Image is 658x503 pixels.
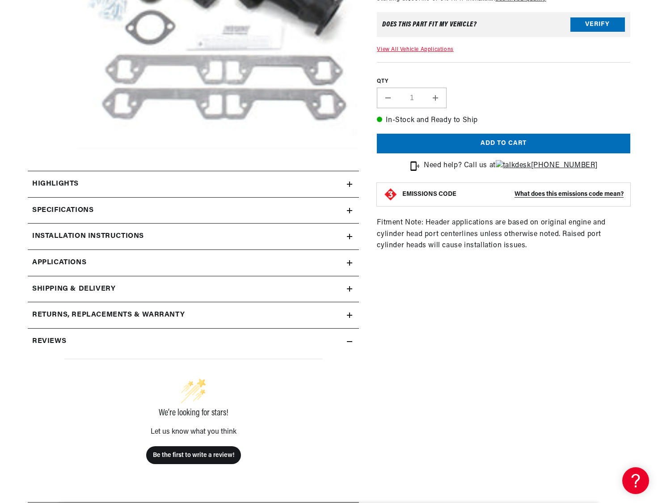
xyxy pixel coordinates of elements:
[64,409,322,418] div: We’re looking for stars!
[28,224,359,249] summary: Installation instructions
[384,187,398,202] img: Emissions code
[32,283,115,295] h2: Shipping & Delivery
[32,178,79,190] h2: Highlights
[28,171,359,197] summary: Highlights
[515,191,624,198] strong: What does this emissions code mean?
[32,309,185,321] h2: Returns, Replacements & Warranty
[28,329,359,355] summary: Reviews
[402,190,624,199] button: EMISSIONS CODEWhat does this emissions code mean?
[28,276,359,302] summary: Shipping & Delivery
[32,231,144,242] h2: Installation instructions
[377,115,630,127] p: In-Stock and Ready to Ship
[64,428,322,435] div: Let us know what you think
[496,160,531,172] img: talkdesk
[377,77,630,85] label: QTY
[402,191,456,198] strong: EMISSIONS CODE
[496,162,598,169] a: [PHONE_NUMBER]
[28,250,359,276] a: Applications
[32,336,66,347] h2: Reviews
[32,205,93,216] h2: Specifications
[424,160,598,172] p: Need help? Call us at
[570,17,625,32] button: Verify
[32,257,86,269] span: Applications
[32,354,354,495] div: customer reviews
[146,446,241,464] button: Be the first to write a review!
[28,198,359,224] summary: Specifications
[382,21,477,28] div: Does This part fit My vehicle?
[377,47,453,52] a: View All Vehicle Applications
[377,134,630,154] button: Add to cart
[28,302,359,328] summary: Returns, Replacements & Warranty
